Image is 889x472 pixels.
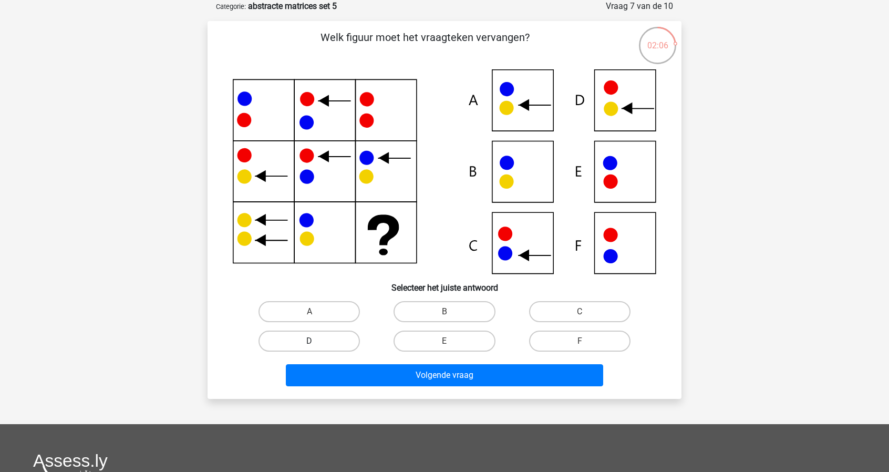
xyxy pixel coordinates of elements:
[259,301,360,322] label: A
[248,1,337,11] strong: abstracte matrices set 5
[224,29,625,61] p: Welk figuur moet het vraagteken vervangen?
[224,274,665,293] h6: Selecteer het juiste antwoord
[394,301,495,322] label: B
[529,331,630,352] label: F
[394,331,495,352] label: E
[529,301,630,322] label: C
[259,331,360,352] label: D
[638,26,677,52] div: 02:06
[286,364,604,386] button: Volgende vraag
[216,3,246,11] small: Categorie:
